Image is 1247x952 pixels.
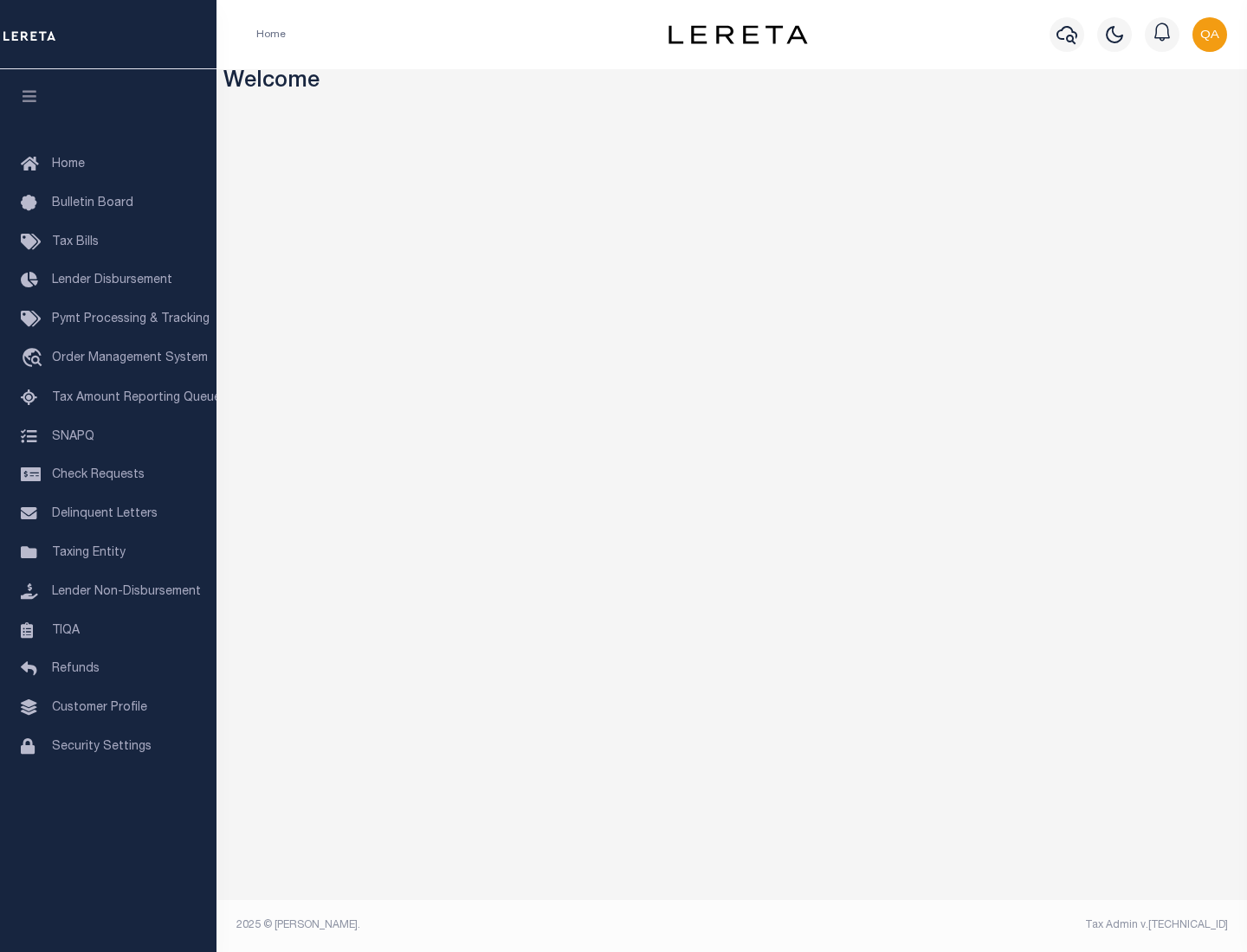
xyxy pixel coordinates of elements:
span: Bulletin Board [52,197,133,209]
span: TIQA [52,624,80,636]
span: Tax Amount Reporting Queue [52,392,221,404]
span: Lender Disbursement [52,274,172,286]
span: Tax Bills [52,236,99,248]
li: Home [256,27,286,42]
img: svg+xml;base64,PHN2ZyB4bWxucz0iaHR0cDovL3d3dy53My5vcmcvMjAwMC9zdmciIHBvaW50ZXItZXZlbnRzPSJub25lIi... [1192,17,1227,52]
span: Security Settings [52,741,152,753]
span: Pymt Processing & Tracking [52,313,210,325]
span: SNAPQ [52,430,94,442]
span: Home [52,158,85,170]
h3: Welcome [223,69,1241,96]
span: Delinquent Letters [52,508,158,520]
img: logo-dark.svg [669,25,807,44]
span: Taxing Entity [52,547,126,559]
span: Order Management System [52,352,208,364]
span: Lender Non-Disbursement [52,586,201,598]
div: 2025 © [PERSON_NAME]. [223,917,733,933]
div: Tax Admin v.[TECHNICAL_ID] [745,917,1228,933]
span: Refunds [52,663,100,675]
span: Customer Profile [52,702,147,714]
i: travel_explore [21,348,48,370]
span: Check Requests [52,469,145,481]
